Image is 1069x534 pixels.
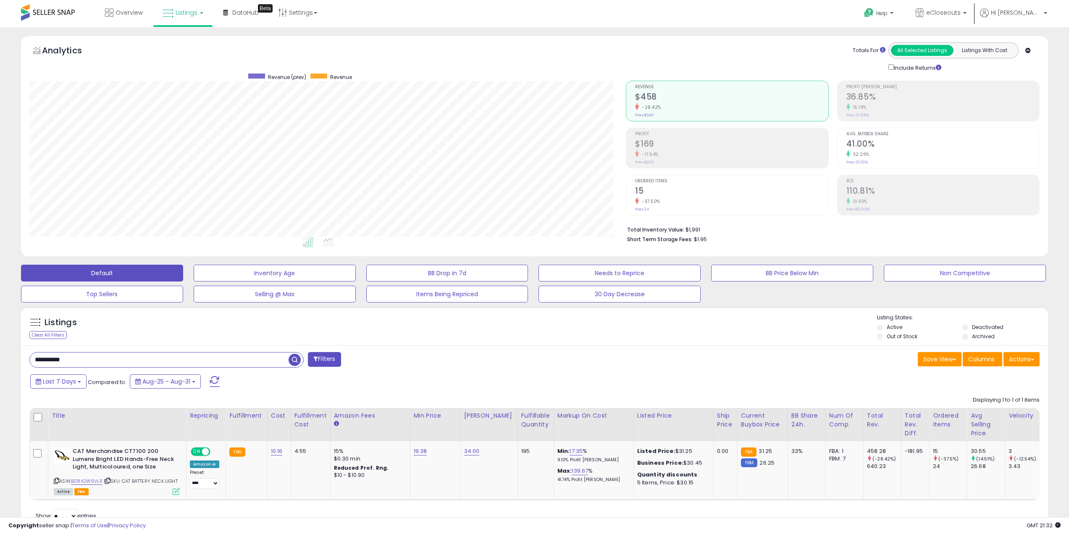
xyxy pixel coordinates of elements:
div: Total Rev. [867,411,898,429]
button: Non Competitive [884,265,1046,281]
span: Revenue (prev) [268,74,306,81]
b: Reduced Prof. Rng. [334,464,389,471]
div: Title [52,411,183,420]
small: (-28.42%) [872,455,896,462]
h5: Analytics [42,45,98,58]
small: FBA [229,447,245,457]
div: seller snap | | [8,522,146,530]
div: 195 [521,447,547,455]
div: -181.95 [905,447,923,455]
button: Top Sellers [21,286,183,303]
b: Business Price: [637,459,683,467]
h2: 15 [635,186,828,197]
div: 15% [334,447,404,455]
button: Columns [963,352,1002,366]
div: 33% [791,447,819,455]
p: Listing States: [877,314,1048,322]
b: Total Inventory Value: [627,226,684,233]
span: Revenue [635,85,828,89]
img: 31cfGXupYkL._SL40_.jpg [54,447,71,464]
h2: 36.85% [846,92,1039,103]
div: $10 - $10.90 [334,472,404,479]
button: BB Price Below Min [711,265,873,281]
a: B0842W9VLR [71,478,102,485]
small: FBA [741,447,756,457]
span: FBA [74,488,89,495]
div: 458.28 [867,447,901,455]
h2: 110.81% [846,186,1039,197]
span: Profit [635,132,828,137]
span: 31.25 [759,447,772,455]
h2: $458 [635,92,828,103]
span: eCloseouts [926,8,961,17]
button: Items Being Repriced [366,286,528,303]
b: Short Term Storage Fees: [627,236,693,243]
a: 10.16 [271,447,283,455]
label: Active [887,324,902,331]
b: Max: [557,467,572,475]
span: ROI [846,179,1039,184]
div: Repricing [190,411,222,420]
button: Actions [1003,352,1040,366]
div: Displaying 1 to 1 of 1 items [973,396,1040,404]
button: Listings With Cost [953,45,1016,56]
button: Inventory Age [194,265,356,281]
a: 139.67 [572,467,588,475]
span: 2025-09-9 21:32 GMT [1027,521,1061,529]
small: 32.26% [850,151,869,158]
span: Profit [PERSON_NAME] [846,85,1039,89]
div: % [557,467,627,483]
button: 30 Day Decrease [538,286,701,303]
button: Filters [308,352,341,367]
div: Ordered Items [933,411,964,429]
div: Tooltip anchor [258,4,273,13]
i: Get Help [864,8,874,18]
label: Out of Stock [887,333,917,340]
small: Prev: $640 [635,113,654,118]
div: Velocity [1009,411,1039,420]
p: 41.74% Profit [PERSON_NAME] [557,477,627,483]
p: 9.10% Profit [PERSON_NAME] [557,457,627,463]
label: Archived [972,333,995,340]
li: $1,991 [627,224,1033,234]
div: 5 Items, Price: $30.15 [637,479,707,487]
div: 24 [933,463,967,470]
small: -28.42% [639,104,661,110]
div: [PERSON_NAME] [464,411,514,420]
span: 26.25 [759,459,775,467]
div: $0.30 min [334,455,404,463]
div: 640.23 [867,463,901,470]
span: OFF [209,448,223,455]
h2: $169 [635,139,828,150]
div: FBM: 7 [829,455,857,463]
div: Cost [271,411,287,420]
small: Prev: 83.99% [846,207,869,212]
b: Min: [557,447,570,455]
div: Total Rev. Diff. [905,411,926,438]
h2: 41.00% [846,139,1039,150]
span: Hi [PERSON_NAME] [991,8,1041,17]
button: Selling @ Max [194,286,356,303]
span: ON [192,448,202,455]
div: Current Buybox Price [741,411,784,429]
small: 31.93% [850,198,867,205]
div: Amazon Fees [334,411,407,420]
div: Include Returns [882,63,951,72]
small: Prev: 24 [635,207,649,212]
span: DataHub [232,8,259,17]
span: Revenue [330,74,352,81]
b: CAT Merchandise CT7100 200 Lumens Bright LED Hands-Free Neck Light, Multicoloured, one Size [73,447,175,473]
div: Num of Comp. [829,411,860,429]
a: Help [857,1,902,27]
span: Ordered Items [635,179,828,184]
span: Show: entries [36,512,96,520]
button: Needs to Reprice [538,265,701,281]
small: Amazon Fees. [334,420,339,428]
button: Save View [918,352,961,366]
div: Fulfillment [229,411,263,420]
button: All Selected Listings [891,45,953,56]
small: Prev: $205 [635,160,654,165]
small: -17.54% [639,151,659,158]
span: Last 7 Days [43,377,76,386]
div: Markup on Cost [557,411,630,420]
